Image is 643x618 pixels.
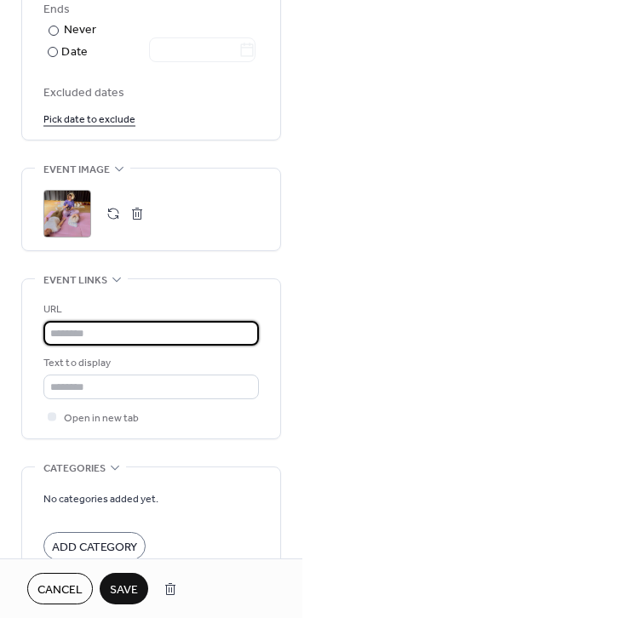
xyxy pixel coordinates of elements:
span: No categories added yet. [43,490,158,508]
span: Add Category [52,539,137,557]
div: Date [61,43,255,62]
div: Ends [43,1,255,19]
span: Pick date to exclude [43,111,135,129]
span: Categories [43,460,106,478]
div: Text to display [43,354,255,372]
span: Event links [43,272,107,289]
div: Never [64,21,97,39]
span: Save [110,581,138,599]
button: Save [100,573,148,604]
button: Add Category [43,532,146,560]
div: URL [43,300,255,318]
span: Cancel [37,581,83,599]
span: Open in new tab [64,409,139,427]
button: Cancel [27,573,93,604]
span: Excluded dates [43,84,259,102]
div: ; [43,190,91,237]
span: Event image [43,161,110,179]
